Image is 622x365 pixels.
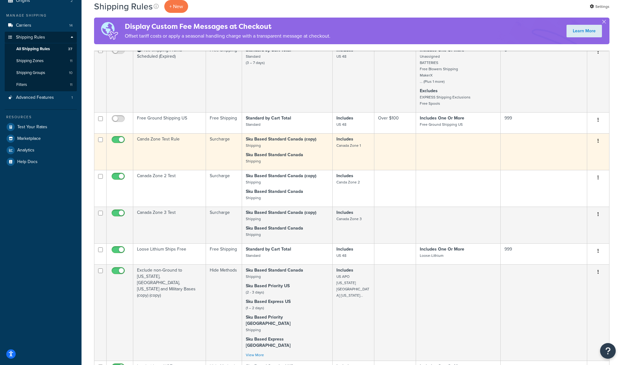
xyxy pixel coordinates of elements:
[246,136,316,142] strong: Sku Based Standard Canada (copy)
[94,0,153,13] h1: Shipping Rules
[246,336,291,349] strong: Sku Based Express [GEOGRAPHIC_DATA]
[420,246,464,252] strong: Includes One Or More
[5,20,77,31] a: Carriers 14
[69,70,72,76] span: 10
[336,179,360,185] small: Canda Zone 2
[420,54,458,84] small: Unassigned BATTERIES Free Blowers Shipping MakerX ... (Plus 1 more)
[246,274,261,279] small: Shipping
[17,136,41,141] span: Marketplace
[5,67,77,79] li: Shipping Groups
[206,44,242,112] td: Free Shipping
[5,114,77,120] div: Resources
[94,18,125,44] img: duties-banner-06bc72dcb5fe05cb3f9472aba00be2ae8eb53ab6f0d8bb03d382ba314ac3c341.png
[16,35,45,40] span: Shipping Rules
[206,133,242,170] td: Surcharge
[125,21,330,32] h4: Display Custom Fee Messages at Checkout
[5,43,77,55] a: All Shipping Rules 37
[206,207,242,243] td: Surcharge
[5,92,77,103] li: Advanced Features
[336,267,353,273] strong: Includes
[16,46,50,52] span: All Shipping Rules
[336,253,346,258] small: US 48
[336,209,353,216] strong: Includes
[246,209,316,216] strong: Sku Based Standard Canada (copy)
[246,305,264,311] small: (1 – 2 days)
[590,2,609,11] a: Settings
[246,216,261,222] small: Shipping
[501,44,587,112] td: 0
[5,145,77,156] a: Analytics
[336,143,361,148] small: Canada Zone 1
[336,172,353,179] strong: Includes
[246,314,291,327] strong: Sku Based Priority [GEOGRAPHIC_DATA]
[246,352,264,358] a: View More
[336,274,369,298] small: US APO [US_STATE] [GEOGRAPHIC_DATA] [US_STATE]...
[5,32,77,91] li: Shipping Rules
[246,122,261,127] small: Standard
[420,94,471,106] small: EXPRESS Shipping Exclusions Free Spools
[17,159,38,165] span: Help Docs
[336,122,346,127] small: US 48
[246,188,303,195] strong: Sku Based Standard Canada
[16,95,54,100] span: Advanced Features
[600,343,616,359] button: Open Resource Center
[246,54,265,66] small: Standard (3 – 7 days)
[5,20,77,31] li: Carriers
[336,216,362,222] small: Canada Zone 3
[246,172,316,179] strong: Sku Based Standard Canada (copy)
[5,156,77,167] a: Help Docs
[16,82,27,87] span: Filters
[246,143,261,148] small: Shipping
[5,121,77,133] a: Test Your Rates
[246,298,291,305] strong: Sku Based Express US
[501,243,587,264] td: 999
[206,170,242,207] td: Surcharge
[374,112,416,133] td: Over $100
[16,58,44,64] span: Shipping Zones
[5,79,77,91] a: Filters 11
[133,170,206,207] td: Canada Zone 2 Test
[206,264,242,361] td: Hide Methods
[246,253,261,258] small: Standard
[5,55,77,67] li: Shipping Zones
[246,158,261,164] small: Shipping
[5,55,77,67] a: Shipping Zones 11
[336,246,353,252] strong: Includes
[133,264,206,361] td: Exclude non-Ground to [US_STATE], [GEOGRAPHIC_DATA], [US_STATE] and Military Bases (copy) (copy)
[17,148,34,153] span: Analytics
[133,207,206,243] td: Canada Zone 3 Test
[16,23,31,28] span: Carriers
[133,112,206,133] td: Free Ground Shipping US
[5,79,77,91] li: Filters
[246,327,261,333] small: Shipping
[68,46,72,52] span: 37
[246,225,303,231] strong: Sku Based Standard Canada
[71,95,73,100] span: 1
[125,32,330,40] p: Offset tariff costs or apply a seasonal handling charge with a transparent message at checkout.
[70,82,72,87] span: 11
[5,67,77,79] a: Shipping Groups 10
[246,115,291,121] strong: Standard by Cart Total
[336,54,346,59] small: US 48
[246,151,303,158] strong: Sku Based Standard Canada
[5,13,77,18] div: Manage Shipping
[246,179,261,185] small: Shipping
[336,115,353,121] strong: Includes
[70,58,72,64] span: 11
[567,25,602,37] a: Learn More
[246,232,261,237] small: Shipping
[5,92,77,103] a: Advanced Features 1
[133,243,206,264] td: Loose Lithium Ships Free
[246,195,261,201] small: Shipping
[5,32,77,43] a: Shipping Rules
[420,253,444,258] small: Loose-Lithium
[16,70,45,76] span: Shipping Groups
[246,267,303,273] strong: Sku Based Standard Canada
[5,133,77,144] a: Marketplace
[133,44,206,112] td: Free shipping Promo Scheduled (Expired)
[246,289,264,295] small: (2 - 3 days)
